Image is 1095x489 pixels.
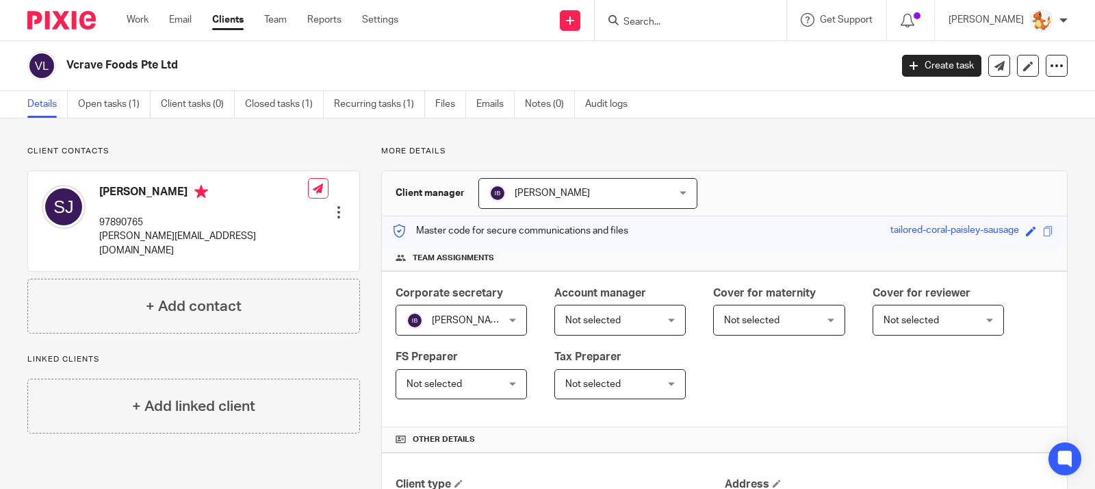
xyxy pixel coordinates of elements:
p: 97890765 [99,216,308,229]
a: Details [27,91,68,118]
img: svg%3E [489,185,506,201]
h3: Client manager [396,186,465,200]
i: Primary [194,185,208,199]
p: Master code for secure communications and files [392,224,628,238]
h4: + Add contact [146,296,242,317]
span: Not selected [724,316,780,325]
span: Tax Preparer [554,351,621,362]
span: [PERSON_NAME] [432,316,507,325]
span: Not selected [565,316,621,325]
span: Other details [413,434,475,445]
img: svg%3E [42,185,86,229]
p: More details [381,146,1068,157]
p: [PERSON_NAME] [949,13,1024,27]
img: Pixie [27,11,96,29]
a: Files [435,91,466,118]
span: Cover for reviewer [873,288,970,299]
span: Not selected [407,379,462,389]
img: 278-2789894_pokemon-charmander-vector.png [1031,10,1053,32]
a: Notes (0) [525,91,575,118]
span: Corporate secretary [396,288,503,299]
a: Settings [362,13,398,27]
h4: + Add linked client [132,396,255,417]
span: Account manager [554,288,646,299]
input: Search [622,16,745,29]
a: Team [264,13,287,27]
a: Reports [307,13,342,27]
a: Work [127,13,149,27]
a: Email [169,13,192,27]
a: Emails [476,91,515,118]
span: Get Support [820,15,873,25]
a: Closed tasks (1) [245,91,324,118]
img: svg%3E [407,312,423,329]
a: Create task [902,55,981,77]
span: [PERSON_NAME] [515,188,590,198]
h2: Vcrave Foods Pte Ltd [66,58,719,73]
a: Audit logs [585,91,638,118]
a: Clients [212,13,244,27]
div: tailored-coral-paisley-sausage [890,223,1019,239]
p: Linked clients [27,354,360,365]
p: Client contacts [27,146,360,157]
span: Cover for maternity [713,288,816,299]
p: [PERSON_NAME][EMAIL_ADDRESS][DOMAIN_NAME] [99,229,308,258]
span: Team assignments [413,253,494,264]
span: FS Preparer [396,351,458,362]
a: Recurring tasks (1) [334,91,425,118]
span: Not selected [884,316,939,325]
a: Client tasks (0) [161,91,235,118]
a: Open tasks (1) [78,91,151,118]
img: svg%3E [27,51,56,80]
h4: [PERSON_NAME] [99,185,308,202]
span: Not selected [565,379,621,389]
